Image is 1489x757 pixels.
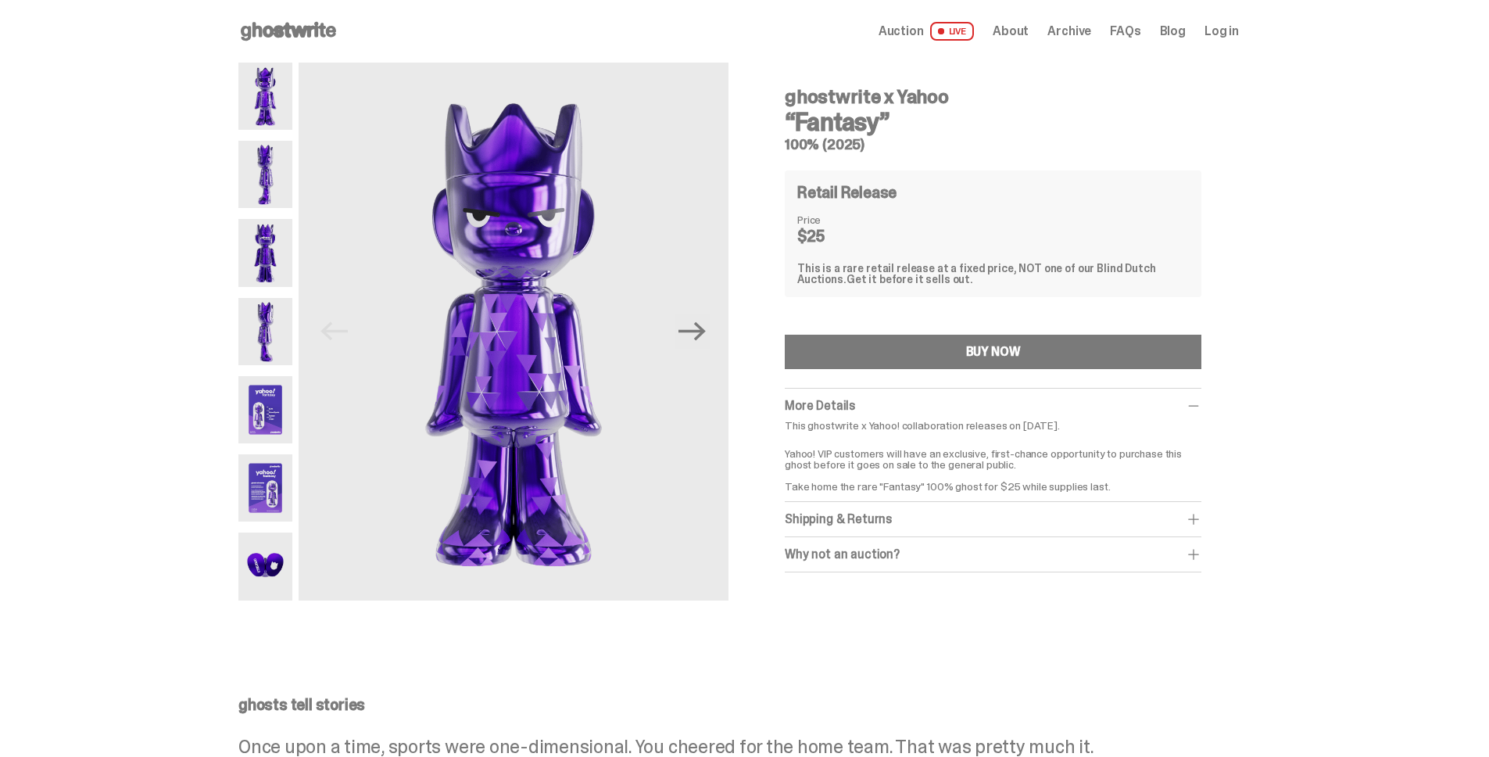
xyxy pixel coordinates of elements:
[785,420,1201,431] p: This ghostwrite x Yahoo! collaboration releases on [DATE].
[785,397,855,414] span: More Details
[238,533,292,600] img: Yahoo-HG---7.png
[785,437,1201,492] p: Yahoo! VIP customers will have an exclusive, first-chance opportunity to purchase this ghost befo...
[966,346,1021,358] div: BUY NOW
[238,219,292,286] img: Yahoo-HG---3.png
[879,22,974,41] a: Auction LIVE
[238,63,292,130] img: Yahoo-HG---1.png
[797,214,875,225] dt: Price
[785,547,1201,562] div: Why not an auction?
[238,298,292,365] img: Yahoo-HG---4.png
[1110,25,1140,38] a: FAQs
[1047,25,1091,38] a: Archive
[785,109,1201,135] h3: “Fantasy”
[785,138,1201,152] h5: 100% (2025)
[1204,25,1239,38] a: Log in
[1160,25,1186,38] a: Blog
[785,335,1201,369] button: BUY NOW
[797,185,897,200] h4: Retail Release
[993,25,1029,38] a: About
[238,697,1239,712] p: ghosts tell stories
[797,228,875,244] dd: $25
[785,88,1201,106] h4: ghostwrite x Yahoo
[930,22,975,41] span: LIVE
[238,737,1239,756] p: Once upon a time, sports were one-dimensional. You cheered for the home team. That was pretty muc...
[238,454,292,522] img: Yahoo-HG---6.png
[238,376,292,443] img: Yahoo-HG---5.png
[299,63,728,601] img: Yahoo-HG---1.png
[675,314,710,349] button: Next
[785,511,1201,527] div: Shipping & Returns
[847,272,973,286] span: Get it before it sells out.
[879,25,924,38] span: Auction
[238,141,292,208] img: Yahoo-HG---2.png
[797,263,1189,285] div: This is a rare retail release at a fixed price, NOT one of our Blind Dutch Auctions.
